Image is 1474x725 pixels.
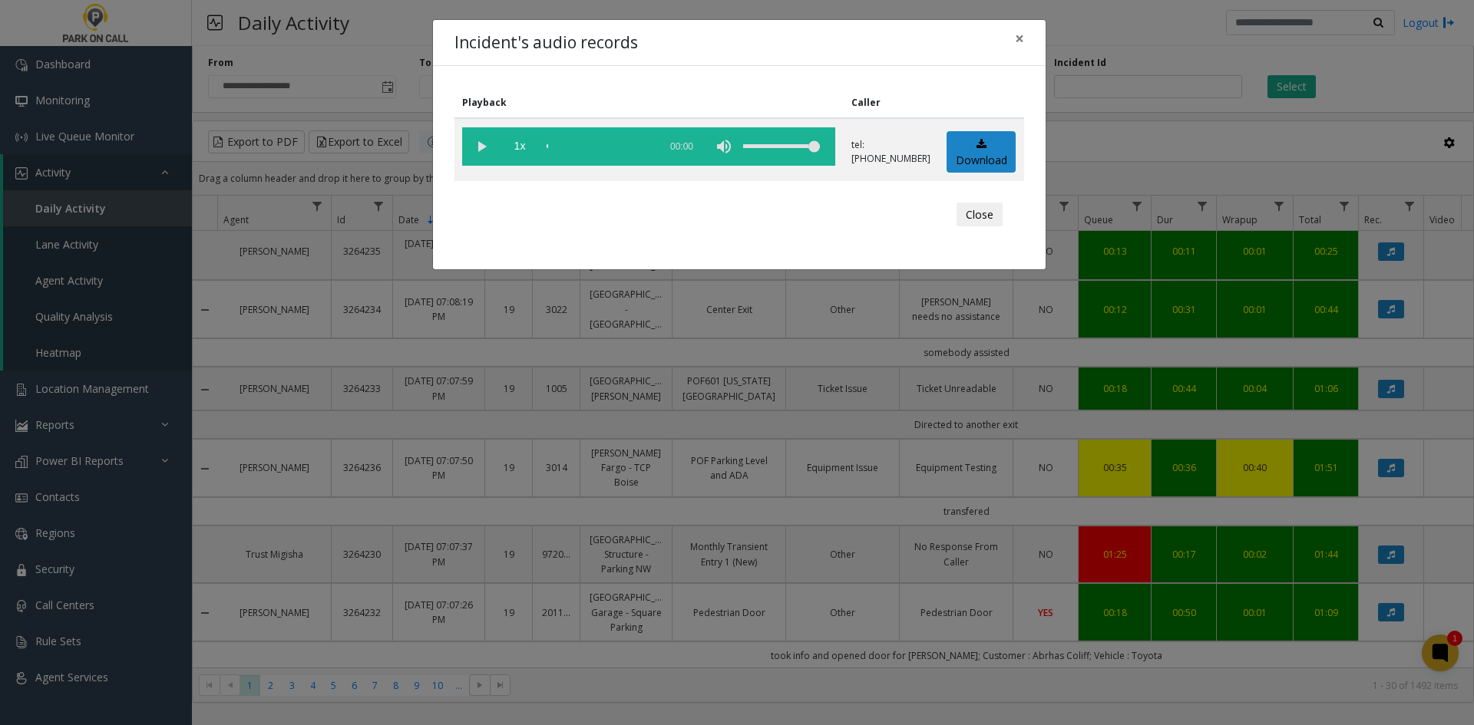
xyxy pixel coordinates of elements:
[947,131,1016,173] a: Download
[501,127,539,166] span: playback speed button
[547,127,651,166] div: scrub bar
[743,127,820,166] div: volume level
[851,138,930,166] p: tel:[PHONE_NUMBER]
[1015,28,1024,49] span: ×
[957,203,1003,227] button: Close
[1004,20,1035,58] button: Close
[454,31,638,55] h4: Incident's audio records
[454,87,844,118] th: Playback
[844,87,939,118] th: Caller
